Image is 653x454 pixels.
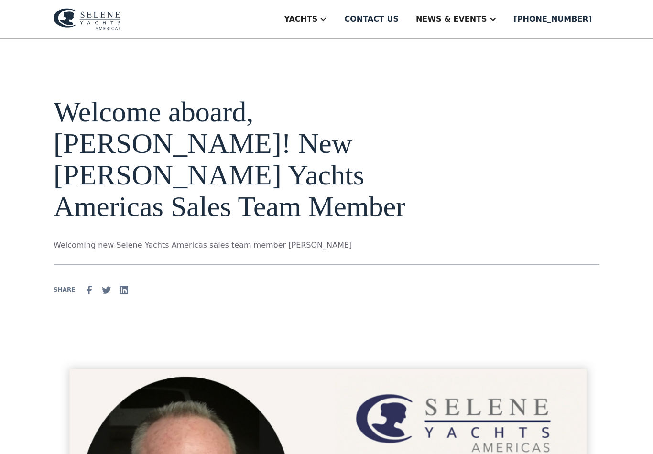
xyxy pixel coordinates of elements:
div: Yachts [284,13,317,25]
img: Linkedin [118,284,130,296]
img: Twitter [101,284,112,296]
img: facebook [84,284,95,296]
h1: Welcome aboard, [PERSON_NAME]! New [PERSON_NAME] Yachts Americas Sales Team Member [54,96,451,222]
div: News & EVENTS [416,13,487,25]
div: SHARE [54,285,75,294]
div: [PHONE_NUMBER] [514,13,592,25]
div: Contact us [344,13,399,25]
p: Welcoming new Selene Yachts Americas sales team member [PERSON_NAME] [54,239,451,251]
img: logo [54,8,121,30]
